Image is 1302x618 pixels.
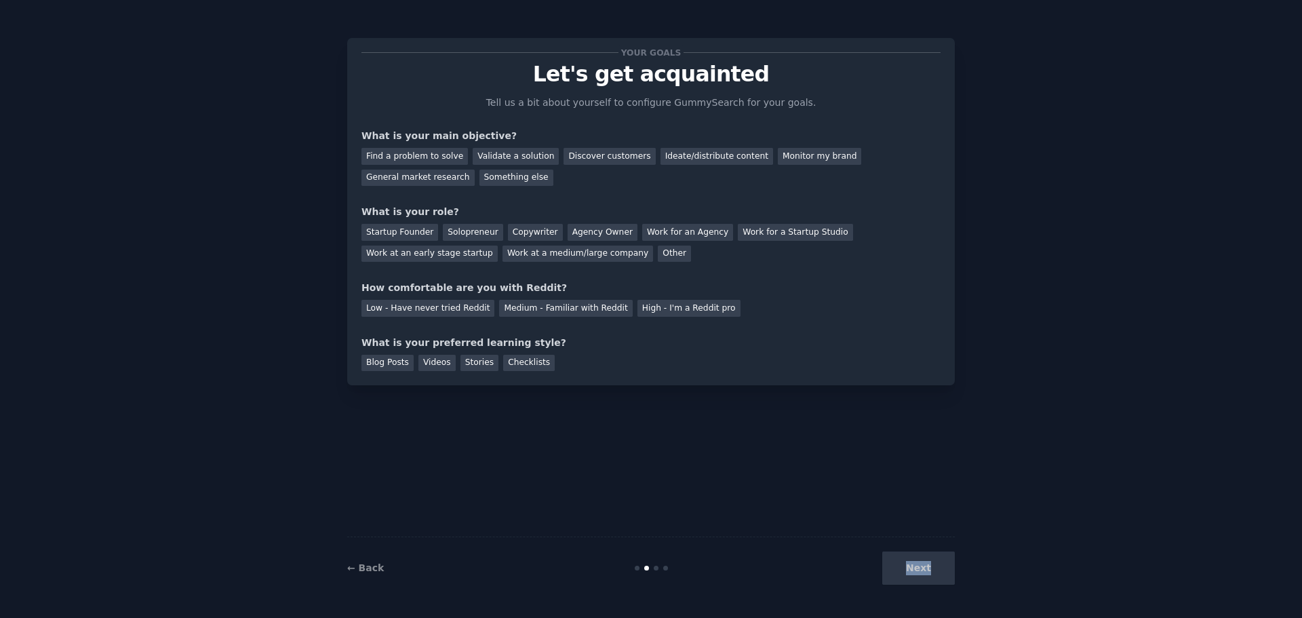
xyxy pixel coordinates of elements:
[499,300,632,317] div: Medium - Familiar with Reddit
[564,148,655,165] div: Discover customers
[660,148,773,165] div: Ideate/distribute content
[473,148,559,165] div: Validate a solution
[361,281,941,295] div: How comfortable are you with Reddit?
[418,355,456,372] div: Videos
[479,170,553,187] div: Something else
[361,129,941,143] div: What is your main objective?
[637,300,741,317] div: High - I'm a Reddit pro
[738,224,852,241] div: Work for a Startup Studio
[361,205,941,219] div: What is your role?
[347,562,384,573] a: ← Back
[508,224,563,241] div: Copywriter
[361,300,494,317] div: Low - Have never tried Reddit
[658,246,691,263] div: Other
[361,246,498,263] div: Work at an early stage startup
[460,355,498,372] div: Stories
[361,148,468,165] div: Find a problem to solve
[568,224,637,241] div: Agency Owner
[361,355,414,372] div: Blog Posts
[361,62,941,86] p: Let's get acquainted
[361,336,941,350] div: What is your preferred learning style?
[642,224,733,241] div: Work for an Agency
[361,224,438,241] div: Startup Founder
[618,45,684,60] span: Your goals
[443,224,502,241] div: Solopreneur
[503,355,555,372] div: Checklists
[778,148,861,165] div: Monitor my brand
[361,170,475,187] div: General market research
[502,246,653,263] div: Work at a medium/large company
[480,96,822,110] p: Tell us a bit about yourself to configure GummySearch for your goals.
